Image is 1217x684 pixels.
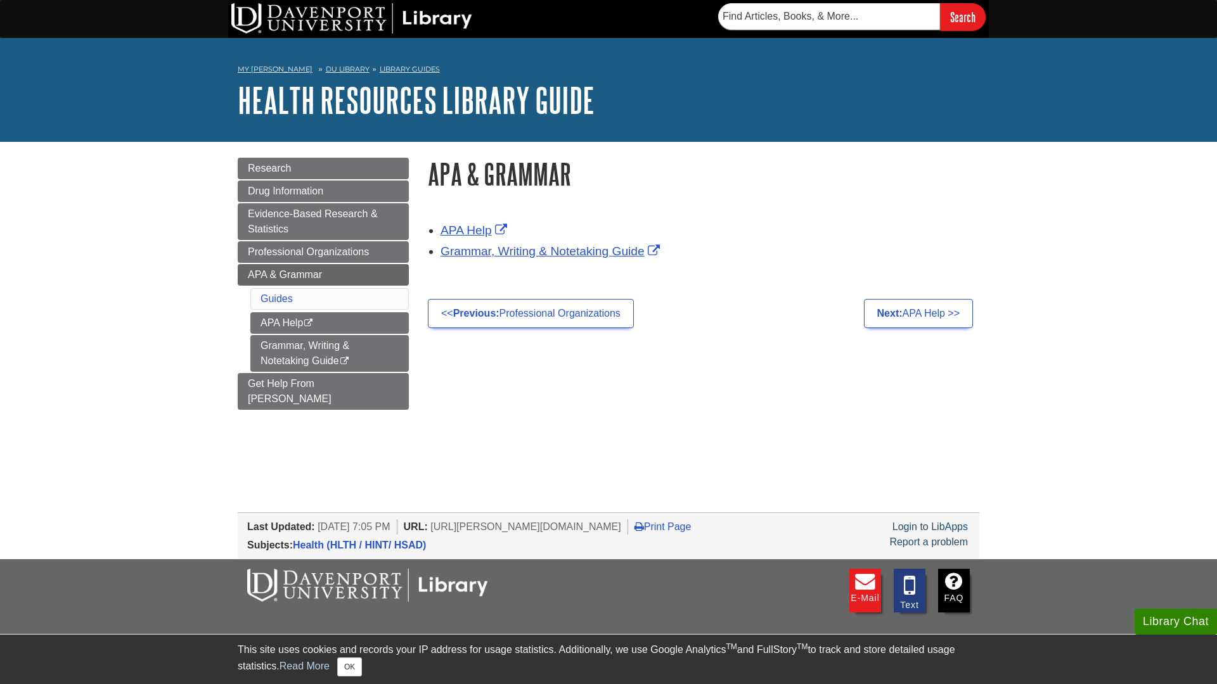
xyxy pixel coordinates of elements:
[280,661,330,671] a: Read More
[238,203,409,240] a: Evidence-Based Research & Statistics
[889,536,968,547] a: Report a problem
[303,319,314,327] i: This link opens in a new window
[238,241,409,263] a: Professional Organizations
[248,269,322,280] span: APA & Grammar
[441,244,663,258] a: Link opens in new window
[453,308,499,319] strong: Previous:
[441,224,510,237] a: Link opens in new window
[634,521,644,531] i: Print Page
[380,65,440,73] a: Library Guides
[250,312,409,334] a: APA Help
[337,657,362,676] button: Close
[261,293,293,304] a: Guides
[938,569,970,612] a: FAQ
[849,569,881,612] a: E-mail
[634,521,692,532] a: Print Page
[247,521,315,532] span: Last Updated:
[428,299,634,328] a: <<Previous:Professional Organizations
[1135,609,1217,635] button: Library Chat
[248,208,378,234] span: Evidence-Based Research & Statistics
[877,308,903,319] strong: Next:
[318,521,390,532] span: [DATE] 7:05 PM
[247,569,488,602] img: DU Libraries
[238,180,409,202] a: Drug Information
[238,642,979,676] div: This site uses cookies and records your IP address for usage statistics. Additionally, we use Goo...
[404,521,428,532] span: URL:
[718,3,986,30] form: Searches DU Library's articles, books, and more
[940,3,986,30] input: Search
[238,61,979,81] nav: breadcrumb
[864,299,973,328] a: Next:APA Help >>
[894,569,925,612] a: Text
[247,540,293,550] span: Subjects:
[238,80,595,120] a: Health Resources Library Guide
[797,642,808,651] sup: TM
[248,246,369,257] span: Professional Organizations
[238,64,312,75] a: My [PERSON_NAME]
[248,163,291,174] span: Research
[238,158,409,179] a: Research
[892,521,968,532] a: Login to LibApps
[248,378,332,404] span: Get Help From [PERSON_NAME]
[430,521,621,532] span: [URL][PERSON_NAME][DOMAIN_NAME]
[231,3,472,34] img: DU Library
[339,357,350,365] i: This link opens in a new window
[238,373,409,410] a: Get Help From [PERSON_NAME]
[428,158,979,190] h1: APA & Grammar
[293,540,426,550] a: Health (HLTH / HINT/ HSAD)
[250,335,409,372] a: Grammar, Writing & Notetaking Guide
[248,186,323,196] span: Drug Information
[238,264,409,286] a: APA & Grammar
[238,158,409,410] div: Guide Page Menu
[726,642,737,651] sup: TM
[718,3,940,30] input: Find Articles, Books, & More...
[326,65,370,73] a: DU Library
